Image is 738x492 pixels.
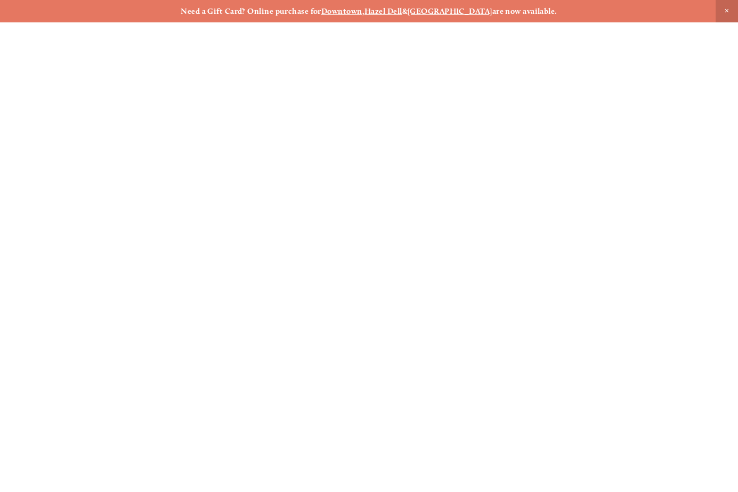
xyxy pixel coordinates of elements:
[492,6,557,16] strong: are now available.
[408,6,492,16] a: [GEOGRAPHIC_DATA]
[364,6,402,16] a: Hazel Dell
[362,6,364,16] strong: ,
[321,6,362,16] a: Downtown
[402,6,408,16] strong: &
[181,6,321,16] strong: Need a Gift Card? Online purchase for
